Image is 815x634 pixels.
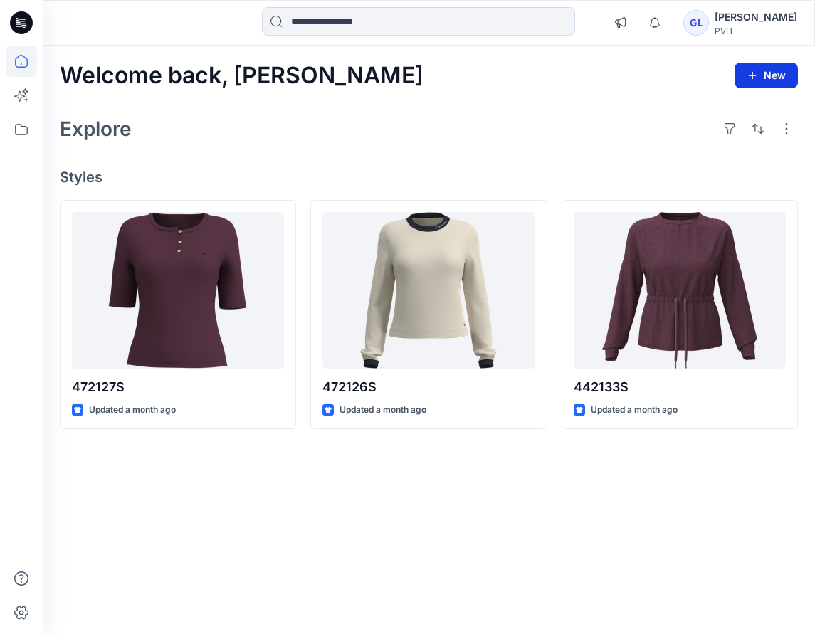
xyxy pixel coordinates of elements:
[60,117,132,140] h2: Explore
[574,212,786,369] a: 442133S
[60,63,424,89] h2: Welcome back, [PERSON_NAME]
[89,403,176,418] p: Updated a month ago
[322,212,535,369] a: 472126S
[72,377,284,397] p: 472127S
[735,63,798,88] button: New
[715,9,797,26] div: [PERSON_NAME]
[591,403,678,418] p: Updated a month ago
[340,403,426,418] p: Updated a month ago
[322,377,535,397] p: 472126S
[60,169,798,186] h4: Styles
[715,26,797,36] div: PVH
[683,10,709,36] div: GL
[574,377,786,397] p: 442133S
[72,212,284,369] a: 472127S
